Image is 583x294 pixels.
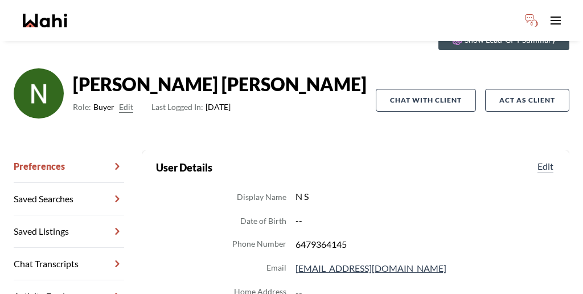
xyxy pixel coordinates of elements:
button: Edit [535,160,556,173]
dd: 6479364145 [295,237,556,252]
dd: -- [295,213,556,228]
dt: Email [266,261,286,276]
button: Toggle open navigation menu [544,9,567,32]
button: Chat with client [376,89,476,112]
dt: Display Name [237,190,286,204]
strong: [PERSON_NAME] [PERSON_NAME] [73,73,367,96]
a: Preferences [14,150,124,183]
a: Wahi homepage [23,14,67,27]
span: [DATE] [151,100,231,114]
button: Edit [119,100,133,114]
dd: N S [295,189,556,204]
span: Buyer [93,100,114,114]
a: Saved Searches [14,183,124,215]
span: Last Logged In: [151,102,203,112]
button: Act as Client [485,89,569,112]
dt: Date of Birth [240,214,286,228]
img: ACg8ocIcr1C_bmtsSudsRQG0LUl99XIYm_bqmSrEOP6x298ILIMFww=s96-c [14,68,64,119]
h2: User Details [156,160,212,175]
dd: [EMAIL_ADDRESS][DOMAIN_NAME] [295,261,556,276]
dt: Phone Number [232,237,286,252]
a: Saved Listings [14,215,124,248]
a: Chat Transcripts [14,248,124,280]
span: Role: [73,100,91,114]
